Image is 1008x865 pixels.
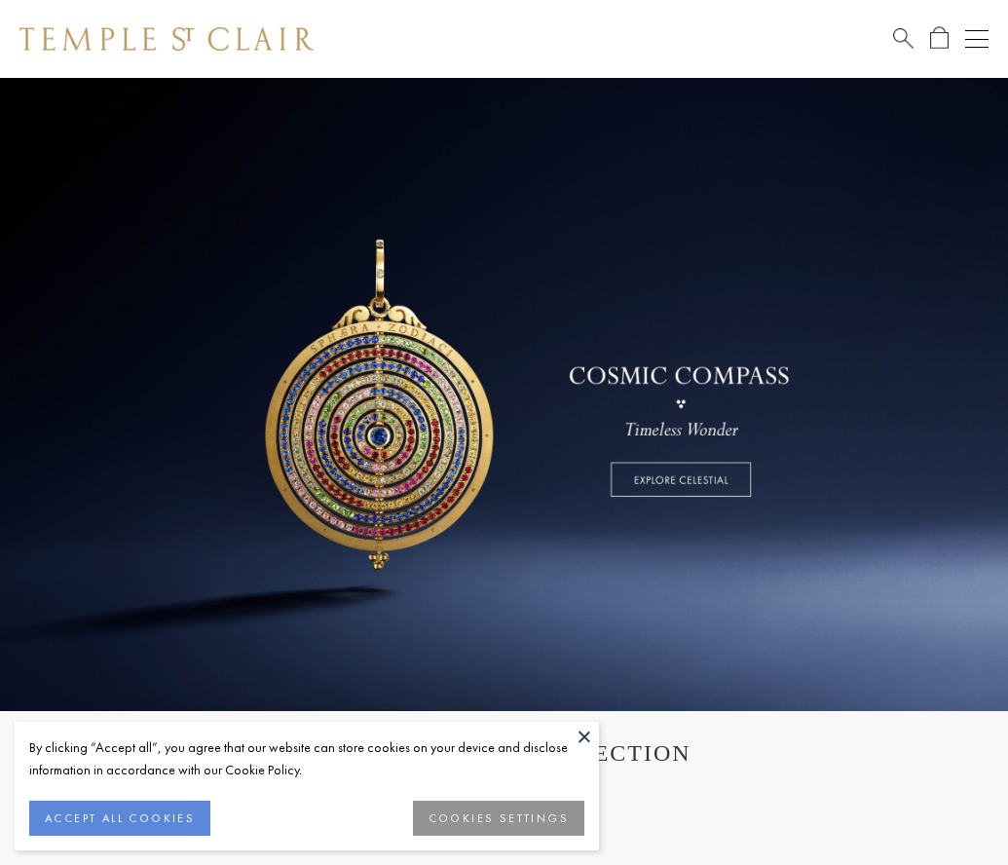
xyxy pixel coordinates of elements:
button: ACCEPT ALL COOKIES [29,801,210,836]
button: Open navigation [965,27,989,51]
div: By clicking “Accept all”, you agree that our website can store cookies on your device and disclos... [29,736,584,781]
img: Temple St. Clair [19,27,314,51]
a: Open Shopping Bag [930,26,949,51]
a: Search [893,26,914,51]
button: COOKIES SETTINGS [413,801,584,836]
